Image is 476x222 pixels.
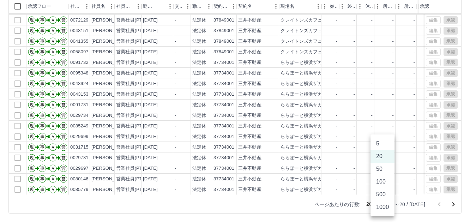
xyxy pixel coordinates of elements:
li: 50 [370,163,394,175]
li: 500 [370,188,394,201]
li: 20 [370,150,394,163]
li: 1000 [370,201,394,214]
li: 5 [370,137,394,150]
li: 100 [370,175,394,188]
